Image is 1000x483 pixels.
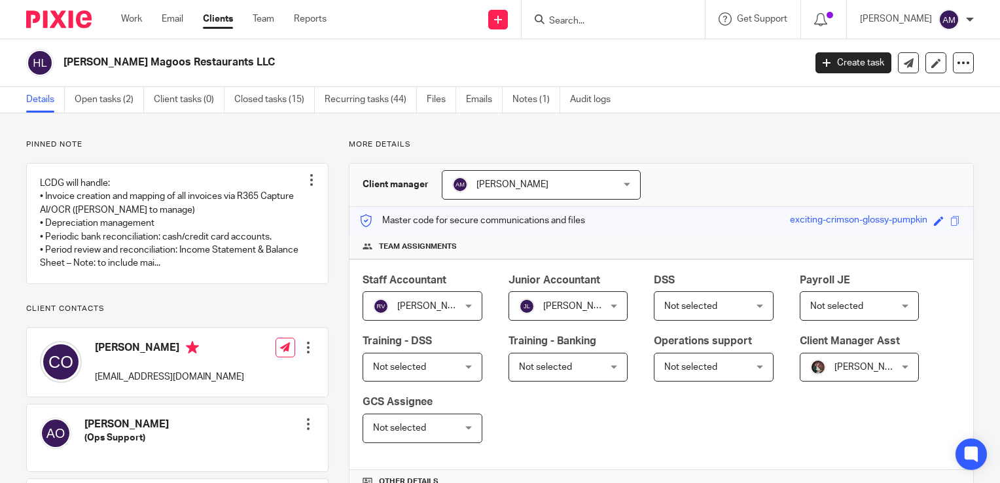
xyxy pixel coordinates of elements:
[810,359,826,375] img: Profile%20picture%20JUS.JPG
[253,12,274,26] a: Team
[790,213,927,228] div: exciting-crimson-glossy-pumpkin
[162,12,183,26] a: Email
[26,139,329,150] p: Pinned note
[349,139,974,150] p: More details
[95,341,244,357] h4: [PERSON_NAME]
[548,16,666,27] input: Search
[75,87,144,113] a: Open tasks (2)
[186,341,199,354] i: Primary
[519,363,572,372] span: Not selected
[800,275,850,285] span: Payroll JE
[800,336,900,346] span: Client Manager Asst
[363,178,429,191] h3: Client manager
[325,87,417,113] a: Recurring tasks (44)
[373,298,389,314] img: svg%3E
[63,56,649,69] h2: [PERSON_NAME] Magoos Restaurants LLC
[509,275,600,285] span: Junior Accountant
[363,397,433,407] span: GCS Assignee
[519,298,535,314] img: svg%3E
[234,87,315,113] a: Closed tasks (15)
[654,275,675,285] span: DSS
[363,336,432,346] span: Training - DSS
[397,302,469,311] span: [PERSON_NAME]
[154,87,224,113] a: Client tasks (0)
[373,363,426,372] span: Not selected
[427,87,456,113] a: Files
[84,431,169,444] h5: (Ops Support)
[452,177,468,192] img: svg%3E
[543,302,615,311] span: [PERSON_NAME]
[737,14,787,24] span: Get Support
[509,336,596,346] span: Training - Banking
[815,52,891,73] a: Create task
[26,49,54,77] img: svg%3E
[373,423,426,433] span: Not selected
[26,304,329,314] p: Client contacts
[834,363,906,372] span: [PERSON_NAME]
[860,12,932,26] p: [PERSON_NAME]
[363,275,446,285] span: Staff Accountant
[379,241,457,252] span: Team assignments
[810,302,863,311] span: Not selected
[664,302,717,311] span: Not selected
[26,10,92,28] img: Pixie
[294,12,327,26] a: Reports
[512,87,560,113] a: Notes (1)
[121,12,142,26] a: Work
[359,214,585,227] p: Master code for secure communications and files
[26,87,65,113] a: Details
[95,370,244,384] p: [EMAIL_ADDRESS][DOMAIN_NAME]
[476,180,548,189] span: [PERSON_NAME]
[938,9,959,30] img: svg%3E
[40,341,82,383] img: svg%3E
[84,418,169,431] h4: [PERSON_NAME]
[466,87,503,113] a: Emails
[654,336,752,346] span: Operations support
[570,87,620,113] a: Audit logs
[40,418,71,449] img: svg%3E
[664,363,717,372] span: Not selected
[203,12,233,26] a: Clients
